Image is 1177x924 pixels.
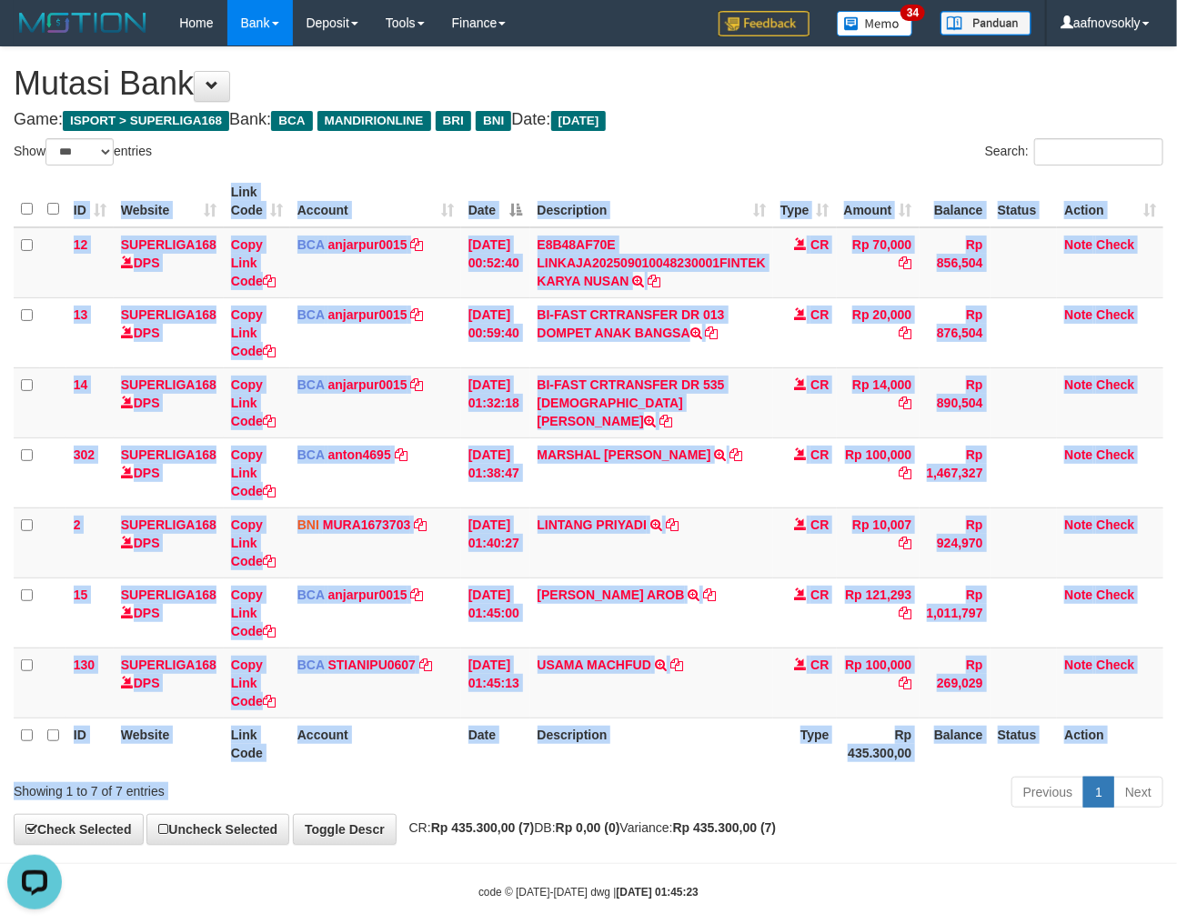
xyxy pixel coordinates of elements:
[810,658,829,672] span: CR
[114,437,224,507] td: DPS
[1096,447,1134,462] a: Check
[297,307,325,322] span: BCA
[810,237,829,252] span: CR
[461,176,530,227] th: Date: activate to sort column descending
[920,577,991,648] td: Rp 1,011,797
[271,111,312,131] span: BCA
[1057,176,1163,227] th: Action: activate to sort column ascending
[461,507,530,577] td: [DATE] 01:40:27
[1096,377,1134,392] a: Check
[920,297,991,367] td: Rp 876,504
[224,176,290,227] th: Link Code: activate to sort column ascending
[538,517,648,532] a: LINTANG PRIYADI
[810,307,829,322] span: CR
[114,718,224,769] th: Website
[231,588,276,638] a: Copy Link Code
[617,886,699,899] strong: [DATE] 01:45:23
[837,11,913,36] img: Button%20Memo.svg
[290,718,461,769] th: Account
[293,814,397,845] a: Toggle Descr
[810,517,829,532] span: CR
[14,65,1163,102] h1: Mutasi Bank
[411,307,424,322] a: Copy anjarpur0015 to clipboard
[7,7,62,62] button: Open LiveChat chat widget
[773,176,837,227] th: Type: activate to sort column ascending
[121,517,216,532] a: SUPERLIGA168
[231,237,276,288] a: Copy Link Code
[900,256,912,270] a: Copy Rp 70,000 to clipboard
[74,658,95,672] span: 130
[121,237,216,252] a: SUPERLIGA168
[411,237,424,252] a: Copy anjarpur0015 to clipboard
[810,377,829,392] span: CR
[941,11,1031,35] img: panduan.png
[114,297,224,367] td: DPS
[837,507,920,577] td: Rp 10,007
[114,227,224,298] td: DPS
[670,658,683,672] a: Copy USAMA MACHFUD to clipboard
[476,111,511,131] span: BNI
[837,437,920,507] td: Rp 100,000
[231,447,276,498] a: Copy Link Code
[556,820,620,835] strong: Rp 0,00 (0)
[224,718,290,769] th: Link Code
[1113,777,1163,808] a: Next
[121,377,216,392] a: SUPERLIGA168
[14,138,152,166] label: Show entries
[411,377,424,392] a: Copy anjarpur0015 to clipboard
[431,820,535,835] strong: Rp 435.300,00 (7)
[328,588,407,602] a: anjarpur0015
[1096,658,1134,672] a: Check
[920,507,991,577] td: Rp 924,970
[920,648,991,718] td: Rp 269,029
[14,9,152,36] img: MOTION_logo.png
[1096,588,1134,602] a: Check
[837,227,920,298] td: Rp 70,000
[114,577,224,648] td: DPS
[837,176,920,227] th: Amount: activate to sort column ascending
[395,447,407,462] a: Copy anton4695 to clipboard
[74,517,81,532] span: 2
[297,447,325,462] span: BCA
[551,111,607,131] span: [DATE]
[1011,777,1084,808] a: Previous
[461,648,530,718] td: [DATE] 01:45:13
[719,11,810,36] img: Feedback.jpg
[1064,447,1092,462] a: Note
[1064,237,1092,252] a: Note
[45,138,114,166] select: Showentries
[400,820,777,835] span: CR: DB: Variance:
[66,176,114,227] th: ID: activate to sort column ascending
[297,658,325,672] span: BCA
[411,588,424,602] a: Copy anjarpur0015 to clipboard
[114,507,224,577] td: DPS
[114,367,224,437] td: DPS
[231,658,276,708] a: Copy Link Code
[231,517,276,568] a: Copy Link Code
[920,437,991,507] td: Rp 1,467,327
[666,517,679,532] a: Copy LINTANG PRIYADI to clipboard
[297,237,325,252] span: BCA
[297,517,319,532] span: BNI
[290,176,461,227] th: Account: activate to sort column ascending
[323,517,411,532] a: MURA1673703
[121,658,216,672] a: SUPERLIGA168
[317,111,431,131] span: MANDIRIONLINE
[1034,138,1163,166] input: Search:
[461,367,530,437] td: [DATE] 01:32:18
[1064,517,1092,532] a: Note
[231,307,276,358] a: Copy Link Code
[1064,588,1092,602] a: Note
[837,648,920,718] td: Rp 100,000
[414,517,427,532] a: Copy MURA1673703 to clipboard
[114,648,224,718] td: DPS
[900,326,912,340] a: Copy Rp 20,000 to clipboard
[121,307,216,322] a: SUPERLIGA168
[328,307,407,322] a: anjarpur0015
[538,237,766,288] a: E8B48AF70E LINKAJA202509010048230001FINTEK KARYA NUSAN
[920,176,991,227] th: Balance
[297,588,325,602] span: BCA
[478,886,699,899] small: code © [DATE]-[DATE] dwg |
[900,466,912,480] a: Copy Rp 100,000 to clipboard
[985,138,1163,166] label: Search:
